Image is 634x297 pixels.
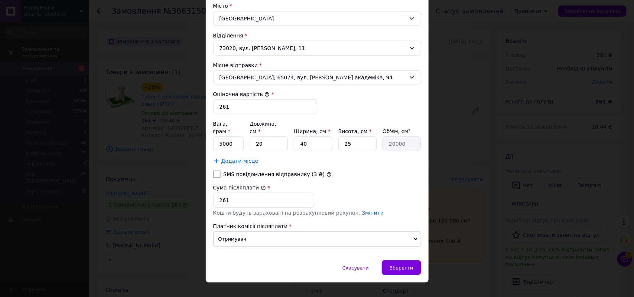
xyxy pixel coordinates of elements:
div: Місце відправки [213,62,421,69]
div: [GEOGRAPHIC_DATA] [213,11,421,26]
label: Оціночна вартість [213,91,270,97]
label: SMS повідомлення відправнику (3 ₴) [224,171,325,177]
span: Отримувач [213,231,421,247]
div: Місто [213,2,421,10]
label: Вага, грам [213,121,231,134]
label: Довжина, см [250,121,276,134]
a: Змінити [362,210,384,216]
label: Сума післяплати [213,185,266,191]
span: Скасувати [342,265,369,271]
label: Ширина, см [294,128,330,134]
span: Додати місце [221,158,259,164]
div: Об'єм, см³ [383,128,421,135]
span: Зберегти [390,265,413,271]
span: Платник комісії післяплати [213,223,288,229]
div: 73020, вул. [PERSON_NAME], 11 [213,41,421,56]
span: Кошти будуть зараховані на розрахунковий рахунок. [213,210,384,216]
span: [GEOGRAPHIC_DATA]; 65074, вул. [PERSON_NAME] академіка, 94 [220,74,406,81]
div: Відділення [213,32,421,39]
label: Висота, см [338,128,372,134]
